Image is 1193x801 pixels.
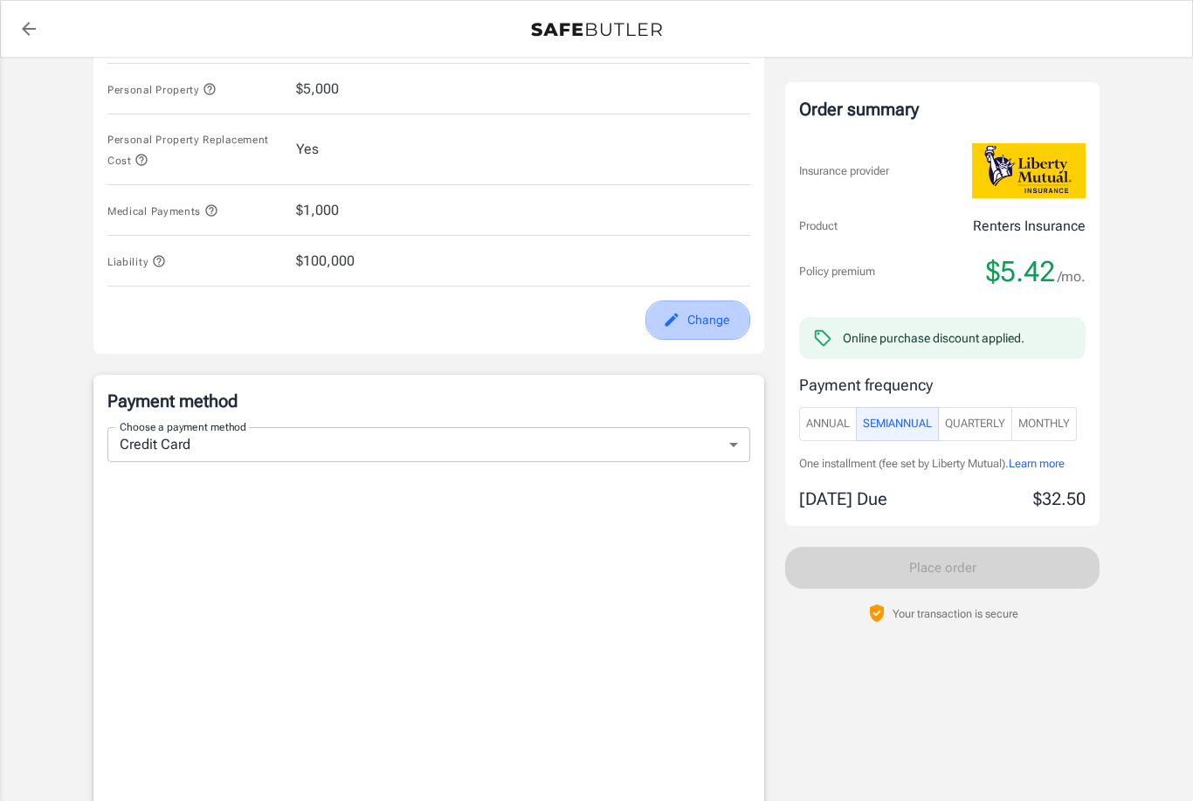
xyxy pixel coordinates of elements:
[843,329,1024,347] div: Online purchase discount applied.
[107,84,217,96] span: Personal Property
[296,79,339,100] span: $5,000
[1033,486,1086,512] p: $32.50
[973,216,1086,237] p: Renters Insurance
[645,300,750,340] button: edit
[107,128,282,170] button: Personal Property Replacement Cost
[107,256,166,268] span: Liability
[938,407,1012,441] button: Quarterly
[863,414,932,434] span: SemiAnnual
[107,134,269,167] span: Personal Property Replacement Cost
[296,139,319,160] span: Yes
[799,457,1009,470] span: One installment (fee set by Liberty Mutual).
[1009,457,1065,470] span: Learn more
[893,605,1018,622] p: Your transaction is secure
[107,200,218,221] button: Medical Payments
[120,419,246,434] label: Choose a payment method
[799,162,889,180] p: Insurance provider
[799,263,875,280] p: Policy premium
[799,486,887,512] p: [DATE] Due
[972,143,1086,198] img: Liberty Mutual
[799,218,838,235] p: Product
[107,79,217,100] button: Personal Property
[945,414,1005,434] span: Quarterly
[1058,265,1086,289] span: /mo.
[107,251,166,272] button: Liability
[799,407,857,441] button: Annual
[107,427,750,462] div: Credit Card
[856,407,939,441] button: SemiAnnual
[799,373,1086,397] p: Payment frequency
[11,11,46,46] a: back to quotes
[986,254,1055,289] span: $5.42
[296,200,339,221] span: $1,000
[799,96,1086,122] div: Order summary
[1011,407,1077,441] button: Monthly
[296,251,355,272] span: $100,000
[531,23,662,37] img: Back to quotes
[107,389,750,413] p: Payment method
[107,205,218,218] span: Medical Payments
[1018,414,1070,434] span: Monthly
[806,414,850,434] span: Annual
